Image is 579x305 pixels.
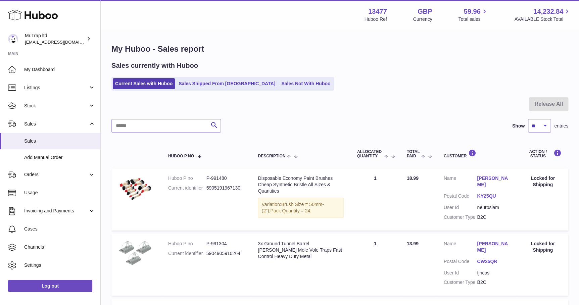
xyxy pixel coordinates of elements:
[24,103,88,109] span: Stock
[118,175,152,202] img: $_57.JPG
[24,208,88,214] span: Invoicing and Payments
[444,149,511,158] div: Customer
[444,258,477,266] dt: Postal Code
[458,7,488,22] a: 59.96 Total sales
[168,154,194,158] span: Huboo P no
[350,234,400,296] td: 1
[118,241,152,265] img: $_57.JPG
[477,175,511,188] a: [PERSON_NAME]
[24,85,88,91] span: Listings
[477,258,511,265] a: CW25QR
[458,16,488,22] span: Total sales
[477,279,511,286] dd: B2C
[111,61,198,70] h2: Sales currently with Huboo
[368,7,387,16] strong: 13477
[206,241,245,247] dd: P-991304
[514,7,571,22] a: 14,232.84 AVAILABLE Stock Total
[258,175,343,194] div: Disposable Economy Paint Brushes Cheap Synthetic Bristle All Sizes & Quantities
[444,193,477,201] dt: Postal Code
[258,241,343,260] div: 3x Ground Tunnel Barrel [PERSON_NAME] Mole Vole Traps Fast Control Heavy Duty Metal
[24,226,95,232] span: Cases
[24,171,88,178] span: Orders
[24,121,88,127] span: Sales
[533,7,563,16] span: 14,232.84
[25,39,99,45] span: [EMAIL_ADDRESS][DOMAIN_NAME]
[357,150,383,158] span: ALLOCATED Quantity
[477,214,511,220] dd: B2C
[477,270,511,276] dd: fjncos
[24,244,95,250] span: Channels
[168,250,206,257] dt: Current identifier
[477,241,511,253] a: [PERSON_NAME]
[206,185,245,191] dd: 5905191967130
[477,204,511,211] dd: neuroslam
[24,154,95,161] span: Add Manual Order
[524,241,562,253] div: Locked for Shipping
[365,16,387,22] div: Huboo Ref
[261,202,324,213] span: Brush Size = 50mm-(2");
[113,78,175,89] a: Current Sales with Huboo
[444,279,477,286] dt: Customer Type
[407,241,419,246] span: 13.99
[168,241,206,247] dt: Huboo P no
[407,175,419,181] span: 18.99
[413,16,432,22] div: Currency
[418,7,432,16] strong: GBP
[524,175,562,188] div: Locked for Shipping
[524,149,562,158] div: Action / Status
[111,44,568,54] h1: My Huboo - Sales report
[444,204,477,211] dt: User Id
[168,175,206,182] dt: Huboo P no
[444,241,477,255] dt: Name
[444,270,477,276] dt: User Id
[206,175,245,182] dd: P-991480
[24,66,95,73] span: My Dashboard
[279,78,333,89] a: Sales Not With Huboo
[444,214,477,220] dt: Customer Type
[168,185,206,191] dt: Current identifier
[8,280,92,292] a: Log out
[24,138,95,144] span: Sales
[444,175,477,190] dt: Name
[24,262,95,268] span: Settings
[514,16,571,22] span: AVAILABLE Stock Total
[8,34,18,44] img: office@grabacz.eu
[554,123,568,129] span: entries
[350,168,400,230] td: 1
[258,154,285,158] span: Description
[512,123,525,129] label: Show
[270,208,311,213] span: Pack Quantity = 24;
[176,78,278,89] a: Sales Shipped From [GEOGRAPHIC_DATA]
[25,33,85,45] div: Mr.Trap ltd
[464,7,480,16] span: 59.96
[407,150,420,158] span: Total paid
[477,193,511,199] a: KY25QU
[258,198,343,218] div: Variation:
[206,250,245,257] dd: 5904905910264
[24,190,95,196] span: Usage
